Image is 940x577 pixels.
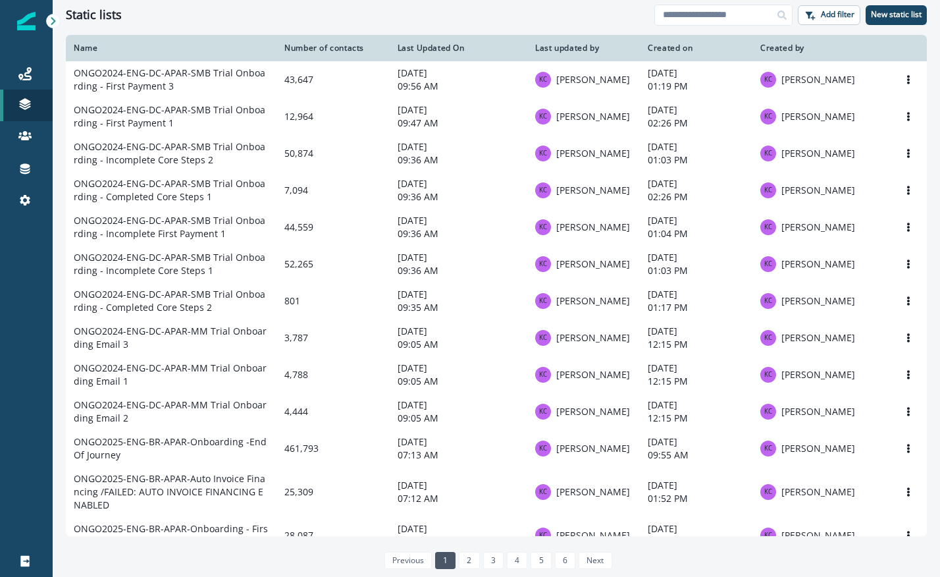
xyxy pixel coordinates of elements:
[66,246,927,283] a: ONGO2024-ENG-DC-APAR-SMB Trial Onboarding - Incomplete Core Steps 152,265[DATE]09:36 AMKaden Crut...
[898,439,919,458] button: Options
[398,536,520,549] p: 07:11 AM
[398,117,520,130] p: 09:47 AM
[398,449,520,462] p: 07:13 AM
[284,294,300,307] span: 801
[781,73,855,86] p: [PERSON_NAME]
[539,298,547,304] div: Kaden Crutchfield
[764,445,772,452] div: Kaden Crutchfield
[556,368,630,381] p: [PERSON_NAME]
[781,110,855,123] p: [PERSON_NAME]
[398,264,520,277] p: 09:36 AM
[781,485,855,499] p: [PERSON_NAME]
[66,209,276,246] td: ONGO2024-ENG-DC-APAR-SMB Trial Onboarding - Incomplete First Payment 1
[398,375,520,388] p: 09:05 AM
[66,98,276,135] td: ONGO2024-ENG-DC-APAR-SMB Trial Onboarding - First Payment 1
[483,552,504,569] a: Page 3
[398,301,520,314] p: 09:35 AM
[556,221,630,234] p: [PERSON_NAME]
[66,135,927,172] a: ONGO2024-ENG-DC-APAR-SMB Trial Onboarding - Incomplete Core Steps 250,874[DATE]09:36 AMKaden Crut...
[66,319,927,356] a: ONGO2024-ENG-DC-APAR-MM Trial Onboarding Email 33,787[DATE]09:05 AMKaden Crutchfield[PERSON_NAME]...
[398,153,520,167] p: 09:36 AM
[556,294,630,308] p: [PERSON_NAME]
[898,365,919,385] button: Options
[66,283,276,319] td: ONGO2024-ENG-DC-APAR-SMB Trial Onboarding - Completed Core Steps 2
[648,190,744,204] p: 02:26 PM
[555,552,575,569] a: Page 6
[284,73,313,86] span: 43,647
[764,489,772,495] div: Kaden Crutchfield
[539,261,547,267] div: Kaden Crutchfield
[866,5,927,25] button: New static list
[539,335,547,341] div: Kaden Crutchfield
[66,517,276,554] td: ONGO2025-ENG-BR-APAR-Onboarding - First Payment Received 4
[284,485,313,498] span: 25,309
[66,283,927,319] a: ONGO2024-ENG-DC-APAR-SMB Trial Onboarding - Completed Core Steps 2801[DATE]09:35 AMKaden Crutchfi...
[398,227,520,240] p: 09:36 AM
[764,532,772,539] div: Kaden Crutchfield
[398,140,520,153] p: [DATE]
[648,412,744,425] p: 12:15 PM
[781,147,855,160] p: [PERSON_NAME]
[284,442,319,454] span: 461,793
[781,258,855,271] p: [PERSON_NAME]
[556,147,630,160] p: [PERSON_NAME]
[556,258,630,271] p: [PERSON_NAME]
[648,362,744,375] p: [DATE]
[66,246,276,283] td: ONGO2024-ENG-DC-APAR-SMB Trial Onboarding - Incomplete Core Steps 1
[398,492,520,505] p: 07:12 AM
[539,150,547,157] div: Kaden Crutchfield
[898,217,919,237] button: Options
[821,10,854,19] p: Add filter
[398,435,520,449] p: [DATE]
[398,214,520,227] p: [DATE]
[507,552,527,569] a: Page 4
[66,135,276,172] td: ONGO2024-ENG-DC-APAR-SMB Trial Onboarding - Incomplete Core Steps 2
[556,442,630,455] p: [PERSON_NAME]
[539,489,547,495] div: Kaden Crutchfield
[17,12,36,30] img: Inflection
[764,261,772,267] div: Kaden Crutchfield
[648,325,744,338] p: [DATE]
[284,147,313,159] span: 50,874
[66,61,276,98] td: ONGO2024-ENG-DC-APAR-SMB Trial Onboarding - First Payment 3
[764,187,772,194] div: Kaden Crutchfield
[284,368,308,381] span: 4,788
[556,485,630,499] p: [PERSON_NAME]
[898,254,919,274] button: Options
[781,294,855,308] p: [PERSON_NAME]
[648,435,744,449] p: [DATE]
[284,331,308,344] span: 3,787
[284,221,313,233] span: 44,559
[764,76,772,83] div: Kaden Crutchfield
[648,338,744,351] p: 12:15 PM
[539,76,547,83] div: Kaden Crutchfield
[556,331,630,344] p: [PERSON_NAME]
[648,177,744,190] p: [DATE]
[898,70,919,90] button: Options
[66,356,276,393] td: ONGO2024-ENG-DC-APAR-MM Trial Onboarding Email 1
[284,405,308,418] span: 4,444
[66,517,927,554] a: ONGO2025-ENG-BR-APAR-Onboarding - First Payment Received 428,087[DATE]07:11 AMKaden Crutchfield[P...
[398,362,520,375] p: [DATE]
[781,184,855,197] p: [PERSON_NAME]
[66,172,276,209] td: ONGO2024-ENG-DC-APAR-SMB Trial Onboarding - Completed Core Steps 1
[539,532,547,539] div: Kaden Crutchfield
[284,43,381,53] div: Number of contacts
[66,393,927,430] a: ONGO2024-ENG-DC-APAR-MM Trial Onboarding Email 24,444[DATE]09:05 AMKaden Crutchfield[PERSON_NAME]...
[66,393,276,430] td: ONGO2024-ENG-DC-APAR-MM Trial Onboarding Email 2
[648,227,744,240] p: 01:04 PM
[435,552,456,569] a: Page 1 is your current page
[284,529,313,541] span: 28,087
[459,552,479,569] a: Page 2
[398,338,520,351] p: 09:05 AM
[398,177,520,190] p: [DATE]
[556,529,630,542] p: [PERSON_NAME]
[398,522,520,536] p: [DATE]
[781,221,855,234] p: [PERSON_NAME]
[648,522,744,536] p: [DATE]
[764,408,772,415] div: Kaden Crutchfield
[398,80,520,93] p: 09:56 AM
[871,10,922,19] p: New static list
[648,117,744,130] p: 02:26 PM
[539,187,547,194] div: Kaden Crutchfield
